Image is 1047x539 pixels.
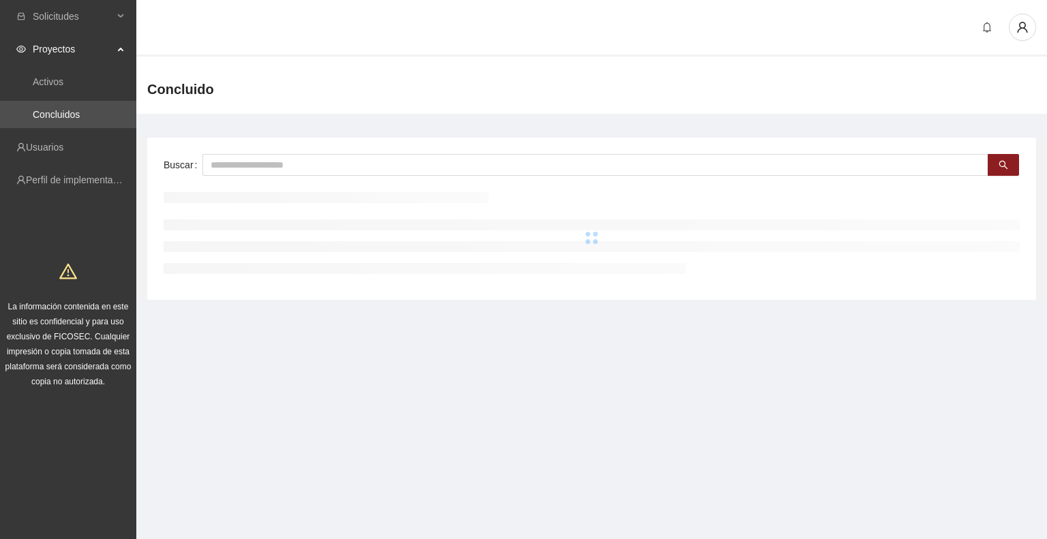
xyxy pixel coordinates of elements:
a: Perfil de implementadora [26,174,132,185]
span: Concluido [147,78,214,100]
span: eye [16,44,26,54]
button: search [988,154,1019,176]
span: inbox [16,12,26,21]
a: Concluidos [33,109,80,120]
span: La información contenida en este sitio es confidencial y para uso exclusivo de FICOSEC. Cualquier... [5,302,132,386]
span: bell [977,22,997,33]
button: user [1009,14,1036,41]
button: bell [976,16,998,38]
span: Solicitudes [33,3,113,30]
span: user [1010,21,1035,33]
a: Usuarios [26,142,63,153]
label: Buscar [164,154,202,176]
span: Proyectos [33,35,113,63]
a: Activos [33,76,63,87]
span: search [999,160,1008,171]
span: warning [59,262,77,280]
